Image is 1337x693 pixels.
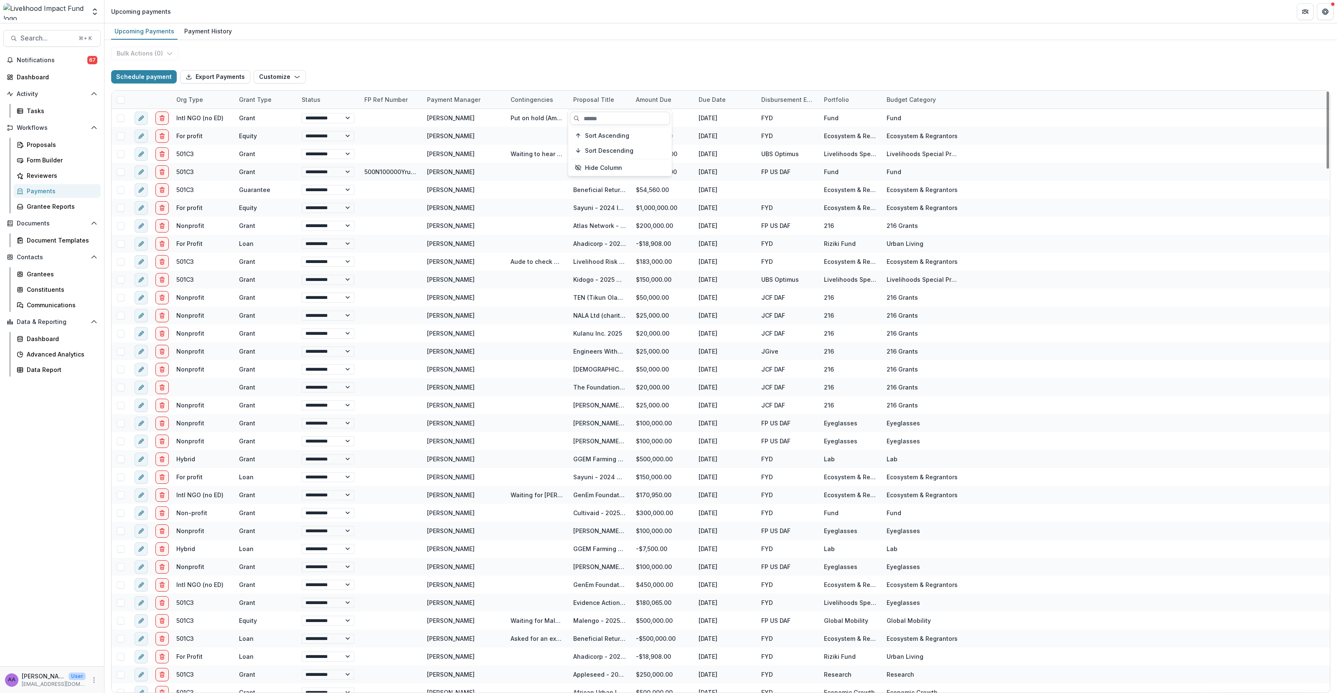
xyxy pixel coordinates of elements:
div: Contingencies [506,91,568,109]
button: edit [135,219,148,233]
button: delete [155,363,169,376]
div: [PERSON_NAME] [427,167,475,176]
div: Grant [239,257,255,266]
button: Search... [3,30,101,47]
div: [PERSON_NAME] [427,203,475,212]
div: $20,000.00 [631,324,694,342]
button: delete [155,345,169,358]
div: [DATE] [694,540,756,558]
a: Upcoming Payments [111,23,178,40]
div: Portfolio [819,91,882,109]
button: delete [155,219,169,233]
button: Partners [1297,3,1314,20]
div: Status [297,95,325,104]
div: Grant [239,149,255,158]
div: Reviewers [27,171,94,180]
div: -$18,908.00 [631,235,694,253]
button: edit [135,524,148,538]
div: Org type [171,95,208,104]
button: delete [155,435,169,448]
button: delete [155,273,169,286]
button: edit [135,435,148,448]
div: Status [297,91,359,109]
button: Open Activity [3,87,101,101]
span: Notifications [17,57,87,64]
div: Grantee Reports [27,202,94,211]
div: Grant Type [234,91,297,109]
div: [DATE] [694,576,756,594]
div: $250,000.00 [631,665,694,683]
div: $100,000.00 [631,558,694,576]
button: edit [135,183,148,197]
button: edit [135,327,148,340]
div: [DATE] [694,414,756,432]
div: [DATE] [694,647,756,665]
button: edit [135,506,148,520]
div: [PERSON_NAME] [427,275,475,284]
div: Grant [239,275,255,284]
div: $180,065.00 [631,594,694,612]
div: 500N100000YruzmIAB [364,167,417,176]
div: Guarantee [239,185,270,194]
div: Contingencies [506,95,558,104]
button: Open Workflows [3,121,101,134]
button: Sort Descending [570,144,670,157]
div: Ahadicorp - 2024 Loan [573,239,626,248]
a: Data Report [13,363,101,377]
a: Constituents [13,283,101,296]
button: edit [135,417,148,430]
div: Aude to check with Muthoni / Peige when next [PERSON_NAME] will join [511,257,563,266]
div: Disbursement Entity [756,91,819,109]
div: [DATE] [694,306,756,324]
div: [DATE] [694,396,756,414]
div: Grantees [27,270,94,278]
button: edit [135,255,148,268]
div: $35,000.00 [631,109,694,127]
div: [DATE] [694,217,756,235]
div: $200,000.00 [631,217,694,235]
button: edit [135,596,148,610]
div: Upcoming Payments [111,25,178,37]
div: Ecosystem & Regrantors [887,257,958,266]
button: delete [155,381,169,394]
div: [DATE] [694,181,756,199]
button: Customize [254,70,306,83]
button: delete [155,111,169,125]
div: -$7,500.00 [631,540,694,558]
div: Payment Manager [422,95,485,104]
button: delete [155,291,169,304]
div: FP Ref Number [359,95,413,104]
div: Budget Category [882,91,965,109]
button: Open Documents [3,217,101,230]
div: [DATE] [694,163,756,181]
button: delete [155,183,169,197]
button: edit [135,363,148,376]
div: Amount Due [631,95,676,104]
div: [DATE] [694,558,756,576]
div: -$18,908.00 [631,647,694,665]
img: Livelihood Impact Fund logo [3,3,86,20]
div: $100,000.00 [631,414,694,432]
span: 67 [87,56,97,64]
div: Ecosystem & Regrantors [824,185,877,194]
a: Tasks [13,104,101,118]
button: delete [155,255,169,268]
div: For Profit [176,239,203,248]
button: edit [135,453,148,466]
div: Org type [171,91,234,109]
button: delete [155,578,169,592]
div: Grant [239,167,255,176]
div: Payment Manager [422,91,506,109]
div: Document Templates [27,236,94,245]
div: [DATE] [694,253,756,271]
div: Due Date [694,91,756,109]
div: Grant [239,293,255,302]
div: [DATE] [694,665,756,683]
button: Open Data & Reporting [3,315,101,329]
a: Document Templates [13,233,101,247]
button: delete [155,453,169,466]
button: Notifications67 [3,53,101,67]
div: [DATE] [694,199,756,217]
a: Grantee Reports [13,200,101,213]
